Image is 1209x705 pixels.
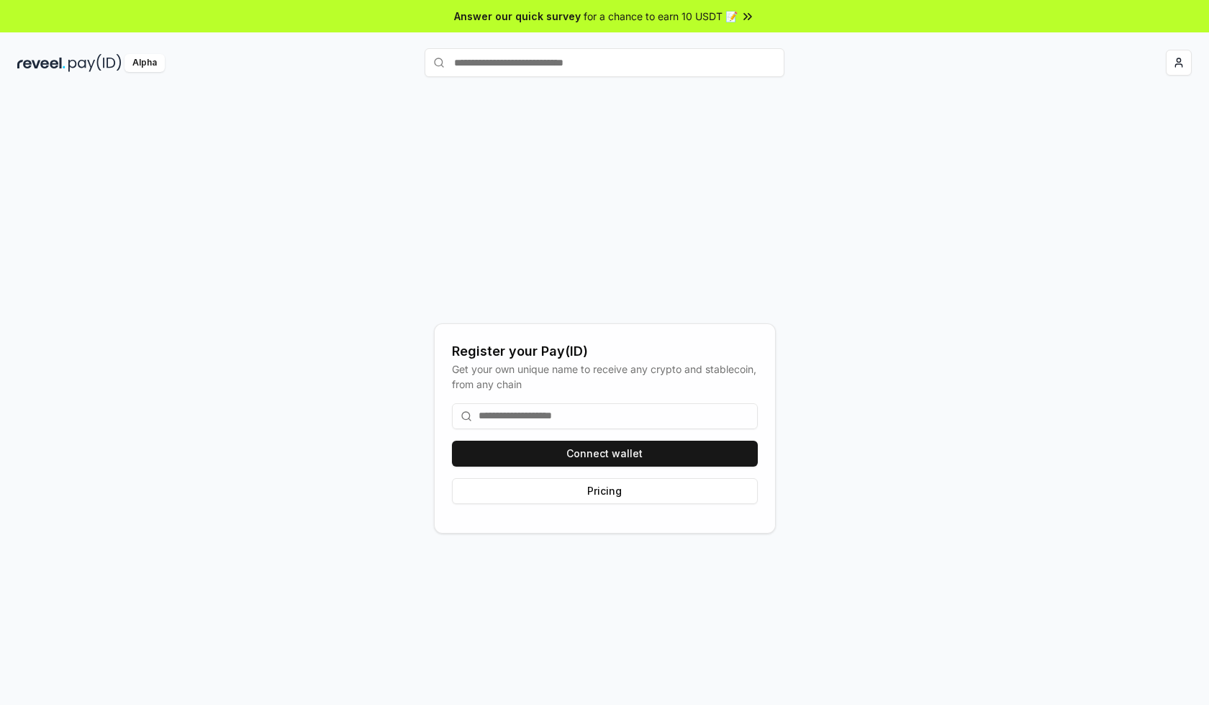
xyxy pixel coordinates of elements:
[452,478,758,504] button: Pricing
[452,362,758,392] div: Get your own unique name to receive any crypto and stablecoin, from any chain
[454,9,581,24] span: Answer our quick survey
[124,54,165,72] div: Alpha
[452,441,758,467] button: Connect wallet
[584,9,738,24] span: for a chance to earn 10 USDT 📝
[68,54,122,72] img: pay_id
[452,341,758,362] div: Register your Pay(ID)
[17,54,65,72] img: reveel_dark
